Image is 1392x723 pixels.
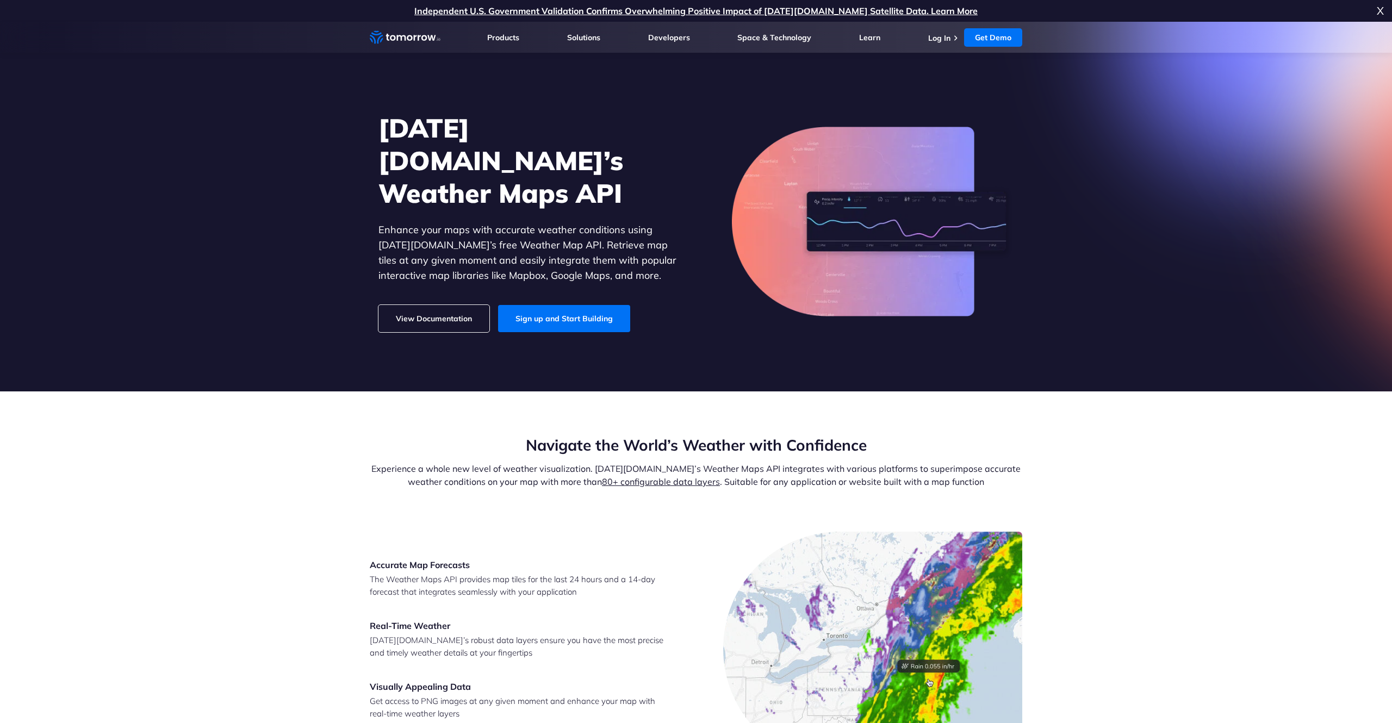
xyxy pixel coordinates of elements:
a: Learn [859,33,880,42]
a: Developers [648,33,690,42]
a: 80+ configurable data layers [602,476,720,487]
p: The Weather Maps API provides map tiles for the last 24 hours and a 14-day forecast that integrat... [370,573,669,598]
a: Space & Technology [737,33,811,42]
h3: Real-Time Weather [370,620,669,632]
h3: Accurate Map Forecasts [370,559,669,571]
a: Products [487,33,519,42]
h2: Navigate the World’s Weather with Confidence [370,435,1022,456]
p: Get access to PNG images at any given moment and enhance your map with real-time weather layers [370,695,669,720]
a: Home link [370,29,440,46]
a: Independent U.S. Government Validation Confirms Overwhelming Positive Impact of [DATE][DOMAIN_NAM... [414,5,978,16]
p: Experience a whole new level of weather visualization. [DATE][DOMAIN_NAME]’s Weather Maps API int... [370,462,1022,488]
p: Enhance your maps with accurate weather conditions using [DATE][DOMAIN_NAME]’s free Weather Map A... [378,222,678,283]
p: [DATE][DOMAIN_NAME]’s robust data layers ensure you have the most precise and timely weather deta... [370,634,669,659]
h3: Visually Appealing Data [370,681,669,693]
a: View Documentation [378,305,489,332]
a: Log In [928,33,950,43]
h1: [DATE][DOMAIN_NAME]’s Weather Maps API [378,111,678,209]
a: Get Demo [964,28,1022,47]
a: Sign up and Start Building [498,305,630,332]
a: Solutions [567,33,600,42]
